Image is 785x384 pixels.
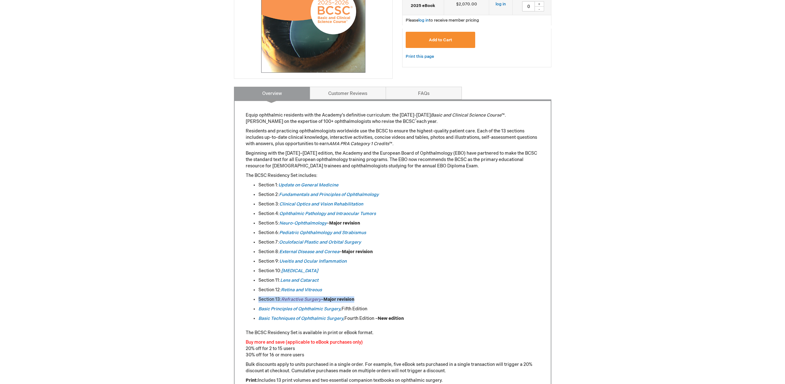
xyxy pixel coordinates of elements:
[431,112,502,118] em: Basic and Clinical Science Course
[279,239,361,245] a: Oculofacial Plastic and Orbital Surgery
[281,287,322,293] a: Retina and Vitreous
[258,306,340,312] a: Basic Principles of Ophthalmic Surgery
[246,378,258,383] strong: Print:
[310,87,386,99] a: Customer Reviews
[378,316,404,321] strong: New edition
[258,230,540,236] li: Section 6:
[258,249,540,255] li: Section 8: –
[496,2,506,7] a: log in
[234,87,310,99] a: Overview
[258,182,540,188] li: Section 1:
[258,192,540,198] li: Section 2:
[279,259,347,264] a: Uveitis and Ocular Inflammation
[246,112,540,125] p: Equip ophthalmic residents with the Academy’s definitive curriculum: the [DATE]-[DATE] ™. [PERSON...
[535,6,544,11] div: -
[406,53,434,61] a: Print this page
[280,278,318,283] a: Lens and Cataract
[340,306,342,312] em: ,
[279,220,327,226] a: Neuro-Ophthalmology
[415,118,416,122] sup: ®
[246,377,540,384] p: Includes 13 print volumes and two essential companion textbooks on ophthalmic surgery.
[342,249,373,254] strong: Major revision
[258,258,540,265] li: Section 9:
[406,18,479,23] span: Please to receive member pricing
[279,192,379,197] a: Fundamentals and Principles of Ophthalmology
[258,268,540,274] li: Section 10:
[246,172,540,179] p: The BCSC Residency Set includes:
[246,361,540,374] p: Bulk discounts apply to units purchased in a single order. For example, five eBook sets purchased...
[522,1,535,11] input: Qty
[329,220,360,226] strong: Major revision
[429,37,452,43] span: Add to Cart
[246,150,540,169] p: Beginning with the [DATE]–[DATE] edition, the Academy and the European Board of Ophthalmology (EB...
[329,141,389,146] em: AMA PRA Category 1 Credits
[258,287,540,293] li: Section 12:
[246,339,540,358] p: 20% off for 2 to 15 users 30% off for 16 or more users
[279,230,366,235] a: Pediatric Ophthalmology and Strabismus
[279,201,363,207] a: Clinical Optics and Vision Rehabilitation
[278,182,338,188] a: Update on General Medicine
[535,1,544,7] div: +
[246,330,540,336] p: The BCSC Residency Set is available in print or eBook format.
[258,239,540,246] li: Section 7:
[323,297,354,302] strong: Major revision
[258,316,343,321] a: Basic Techniques of Ophthalmic Surgery
[258,296,540,303] li: Section 13: –
[281,297,321,302] a: Refractive Surgery
[406,3,441,9] strong: 2025 eBook
[246,340,363,345] font: Buy more and save (applicable to eBook purchases only)
[418,18,429,23] a: log in
[386,87,462,99] a: FAQs
[258,277,540,284] li: Section 11:
[258,316,344,321] em: ,
[258,306,540,312] li: Fifth Edition
[258,201,540,207] li: Section 3:
[406,32,476,48] button: Add to Cart
[279,249,339,254] a: External Disease and Cornea
[258,220,540,226] li: Section 5: –
[279,211,376,216] a: Ophthalmic Pathology and Intraocular Tumors
[281,268,318,273] a: [MEDICAL_DATA]
[246,128,540,147] p: Residents and practicing ophthalmologists worldwide use the BCSC to ensure the highest-quality pa...
[258,315,540,322] li: Fourth Edition –
[258,211,540,217] li: Section 4:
